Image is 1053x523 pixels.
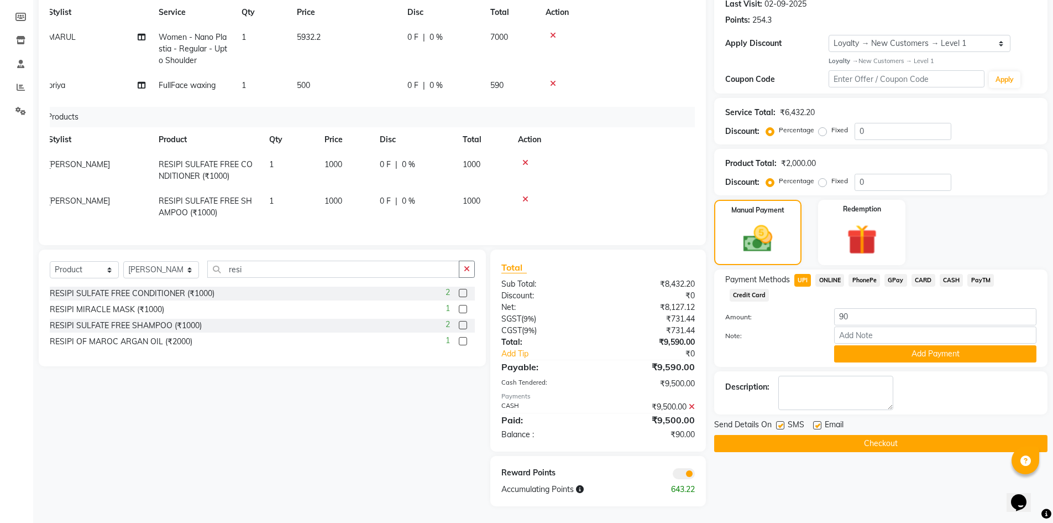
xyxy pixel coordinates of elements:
[380,159,391,170] span: 0 F
[794,274,811,287] span: UPI
[725,107,776,118] div: Service Total:
[423,32,425,43] span: |
[50,304,164,315] div: RESIPI MIRACLE MASK (₹1000)
[159,196,252,218] span: RESIPI SULFATE FREE SHAMPOO (₹1000)
[843,204,881,214] label: Redemption
[779,125,814,135] label: Percentage
[730,289,769,302] span: Credit Card
[429,32,443,43] span: 0 %
[731,205,784,215] label: Manual Payment
[725,381,769,393] div: Description:
[263,127,318,152] th: Qty
[501,392,694,401] div: Payments
[834,308,1036,325] input: Amount
[598,313,703,325] div: ₹731.44
[725,158,777,169] div: Product Total:
[834,345,1036,363] button: Add Payment
[501,262,527,273] span: Total
[446,287,450,298] span: 2
[967,274,994,287] span: PayTM
[50,288,214,299] div: RESIPI SULFATE FREE CONDITIONER (₹1000)
[407,80,418,91] span: 0 F
[456,127,511,152] th: Total
[490,32,508,42] span: 7000
[717,331,826,341] label: Note:
[493,401,598,413] div: CASH
[725,274,790,286] span: Payment Methods
[402,159,415,170] span: 0 %
[831,125,848,135] label: Fixed
[429,80,443,91] span: 0 %
[651,484,703,495] div: 643.22
[159,159,253,181] span: RESIPI SULFATE FREE CONDITIONER (₹1000)
[493,278,598,290] div: Sub Total:
[752,14,772,26] div: 254.3
[598,360,703,374] div: ₹9,590.00
[598,278,703,290] div: ₹8,432.20
[373,127,456,152] th: Disc
[297,80,310,90] span: 500
[297,32,321,42] span: 5932.2
[493,348,615,360] a: Add Tip
[831,176,848,186] label: Fixed
[825,419,844,433] span: Email
[523,314,534,323] span: 9%
[318,127,373,152] th: Price
[884,274,907,287] span: GPay
[380,195,391,207] span: 0 F
[395,159,397,170] span: |
[598,302,703,313] div: ₹8,127.12
[524,326,535,335] span: 9%
[324,196,342,206] span: 1000
[395,195,397,207] span: |
[837,221,887,258] img: _gift.svg
[714,419,772,433] span: Send Details On
[725,177,759,188] div: Discount:
[848,274,880,287] span: PhonePe
[493,429,598,441] div: Balance :
[50,320,202,332] div: RESIPI SULFATE FREE SHAMPOO (₹1000)
[717,312,826,322] label: Amount:
[911,274,935,287] span: CARD
[48,80,65,90] span: priya
[493,413,598,427] div: Paid:
[780,107,815,118] div: ₹6,432.20
[989,71,1020,88] button: Apply
[446,335,450,346] span: 1
[725,126,759,137] div: Discount:
[779,176,814,186] label: Percentage
[493,484,650,495] div: Accumulating Points
[834,327,1036,344] input: Add Note
[598,325,703,336] div: ₹731.44
[829,57,858,65] strong: Loyalty →
[940,274,963,287] span: CASH
[598,401,703,413] div: ₹9,500.00
[48,159,110,169] span: [PERSON_NAME]
[423,80,425,91] span: |
[152,127,263,152] th: Product
[407,32,418,43] span: 0 F
[734,222,782,256] img: _cash.svg
[41,127,152,152] th: Stylist
[511,127,687,152] th: Action
[463,196,480,206] span: 1000
[725,74,829,85] div: Coupon Code
[242,80,246,90] span: 1
[1007,479,1042,512] iframe: chat widget
[598,429,703,441] div: ₹90.00
[725,38,829,49] div: Apply Discount
[269,159,274,169] span: 1
[242,32,246,42] span: 1
[616,348,703,360] div: ₹0
[501,325,522,335] span: CGST
[598,290,703,302] div: ₹0
[493,467,598,479] div: Reward Points
[788,419,804,433] span: SMS
[463,159,480,169] span: 1000
[493,336,598,348] div: Total:
[598,413,703,427] div: ₹9,500.00
[490,80,504,90] span: 590
[207,261,459,278] input: Search or Scan
[493,378,598,390] div: Cash Tendered:
[725,14,750,26] div: Points:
